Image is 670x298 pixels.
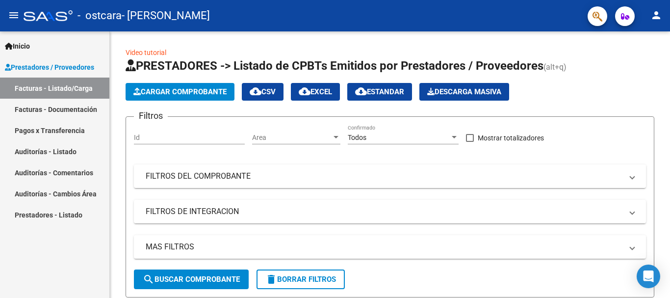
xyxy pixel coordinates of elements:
[291,83,340,101] button: EXCEL
[242,83,283,101] button: CSV
[122,5,210,27] span: - [PERSON_NAME]
[427,87,501,96] span: Descarga Masiva
[146,242,622,252] mat-panel-title: MAS FILTROS
[299,85,310,97] mat-icon: cloud_download
[265,275,336,284] span: Borrar Filtros
[77,5,122,27] span: - ostcara
[5,62,94,73] span: Prestadores / Proveedores
[134,235,646,259] mat-expansion-panel-header: MAS FILTROS
[650,9,662,21] mat-icon: person
[299,87,332,96] span: EXCEL
[143,273,155,285] mat-icon: search
[419,83,509,101] app-download-masive: Descarga masiva de comprobantes (adjuntos)
[134,270,249,289] button: Buscar Comprobante
[252,134,332,142] span: Area
[134,164,646,188] mat-expansion-panel-header: FILTROS DEL COMPROBANTE
[348,134,366,141] span: Todos
[355,87,404,96] span: Estandar
[146,206,622,217] mat-panel-title: FILTROS DE INTEGRACION
[478,132,544,144] span: Mostrar totalizadores
[134,109,168,123] h3: Filtros
[146,171,622,182] mat-panel-title: FILTROS DEL COMPROBANTE
[419,83,509,101] button: Descarga Masiva
[347,83,412,101] button: Estandar
[543,62,567,72] span: (alt+q)
[637,265,660,288] div: Open Intercom Messenger
[8,9,20,21] mat-icon: menu
[250,87,276,96] span: CSV
[250,85,261,97] mat-icon: cloud_download
[133,87,227,96] span: Cargar Comprobante
[134,200,646,223] mat-expansion-panel-header: FILTROS DE INTEGRACION
[126,59,543,73] span: PRESTADORES -> Listado de CPBTs Emitidos por Prestadores / Proveedores
[355,85,367,97] mat-icon: cloud_download
[126,49,166,56] a: Video tutorial
[257,270,345,289] button: Borrar Filtros
[143,275,240,284] span: Buscar Comprobante
[126,83,234,101] button: Cargar Comprobante
[5,41,30,52] span: Inicio
[265,273,277,285] mat-icon: delete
